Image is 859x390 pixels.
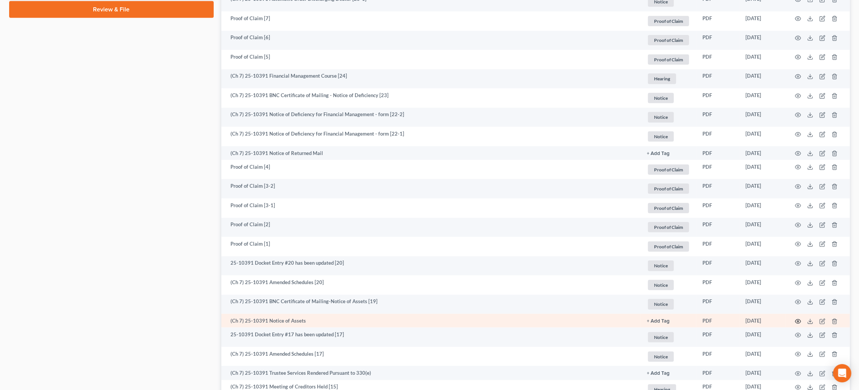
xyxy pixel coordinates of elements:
[696,218,739,237] td: PDF
[739,179,786,198] td: [DATE]
[647,371,670,376] button: + Add Tag
[696,88,739,108] td: PDF
[647,298,690,310] a: Notice
[647,111,690,123] a: Notice
[739,69,786,89] td: [DATE]
[221,146,641,160] td: (Ch 7) 25-10391 Notice of Returned Mail
[648,165,689,175] span: Proof of Claim
[221,160,641,179] td: Proof of Claim [4]
[739,328,786,347] td: [DATE]
[739,275,786,295] td: [DATE]
[648,112,674,122] span: Notice
[221,11,641,31] td: Proof of Claim [7]
[647,151,670,156] button: + Add Tag
[648,54,689,65] span: Proof of Claim
[739,314,786,328] td: [DATE]
[221,50,641,69] td: Proof of Claim [5]
[647,92,690,104] a: Notice
[696,127,739,146] td: PDF
[648,16,689,26] span: Proof of Claim
[696,314,739,328] td: PDF
[221,108,641,127] td: (Ch 7) 25-10391 Notice of Deficiency for Financial Management - form [22-2]
[647,72,690,85] a: Hearing
[221,88,641,108] td: (Ch 7) 25-10391 BNC Certificate of Mailing - Notice of Deficiency [23]
[648,299,674,309] span: Notice
[221,198,641,218] td: Proof of Claim [3-1]
[647,15,690,27] a: Proof of Claim
[696,146,739,160] td: PDF
[647,319,670,324] button: + Add Tag
[739,237,786,256] td: [DATE]
[648,74,676,84] span: Hearing
[647,350,690,363] a: Notice
[696,179,739,198] td: PDF
[696,198,739,218] td: PDF
[739,366,786,380] td: [DATE]
[696,275,739,295] td: PDF
[221,127,641,146] td: (Ch 7) 25-10391 Notice of Deficiency for Financial Management - form [22-1]
[647,150,690,157] a: + Add Tag
[739,31,786,50] td: [DATE]
[221,69,641,89] td: (Ch 7) 25-10391 Financial Management Course [24]
[221,328,641,347] td: 25-10391 Docket Entry #17 has been updated [17]
[221,31,641,50] td: Proof of Claim [6]
[696,69,739,89] td: PDF
[647,369,690,377] a: + Add Tag
[739,218,786,237] td: [DATE]
[696,347,739,366] td: PDF
[696,108,739,127] td: PDF
[648,261,674,271] span: Notice
[647,34,690,46] a: Proof of Claim
[648,280,674,290] span: Notice
[221,218,641,237] td: Proof of Claim [2]
[647,53,690,66] a: Proof of Claim
[648,222,689,232] span: Proof of Claim
[221,237,641,256] td: Proof of Claim [1]
[9,1,214,18] a: Review & File
[647,202,690,214] a: Proof of Claim
[221,366,641,380] td: (Ch 7) 25-10391 Trustee Services Rendered Pursuant to 330(e)
[648,184,689,194] span: Proof of Claim
[696,31,739,50] td: PDF
[648,332,674,342] span: Notice
[696,11,739,31] td: PDF
[739,295,786,314] td: [DATE]
[221,347,641,366] td: (Ch 7) 25-10391 Amended Schedules [17]
[647,279,690,291] a: Notice
[648,241,689,252] span: Proof of Claim
[221,275,641,295] td: (Ch 7) 25-10391 Amended Schedules [20]
[739,256,786,276] td: [DATE]
[696,366,739,380] td: PDF
[739,160,786,179] td: [DATE]
[833,364,851,382] div: Open Intercom Messenger
[648,93,674,103] span: Notice
[647,221,690,233] a: Proof of Claim
[648,352,674,362] span: Notice
[647,317,690,324] a: + Add Tag
[696,256,739,276] td: PDF
[696,50,739,69] td: PDF
[221,179,641,198] td: Proof of Claim [3-2]
[696,328,739,347] td: PDF
[648,203,689,213] span: Proof of Claim
[648,35,689,45] span: Proof of Claim
[739,146,786,160] td: [DATE]
[739,198,786,218] td: [DATE]
[739,88,786,108] td: [DATE]
[647,182,690,195] a: Proof of Claim
[739,108,786,127] td: [DATE]
[647,259,690,272] a: Notice
[221,295,641,314] td: (Ch 7) 25-10391 BNC Certificate of Mailing-Notice of Assets [19]
[221,256,641,276] td: 25-10391 Docket Entry #20 has been updated [20]
[647,240,690,253] a: Proof of Claim
[696,160,739,179] td: PDF
[648,131,674,142] span: Notice
[647,163,690,176] a: Proof of Claim
[739,127,786,146] td: [DATE]
[739,11,786,31] td: [DATE]
[647,331,690,344] a: Notice
[647,130,690,143] a: Notice
[739,347,786,366] td: [DATE]
[739,50,786,69] td: [DATE]
[221,314,641,328] td: (Ch 7) 25-10391 Notice of Assets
